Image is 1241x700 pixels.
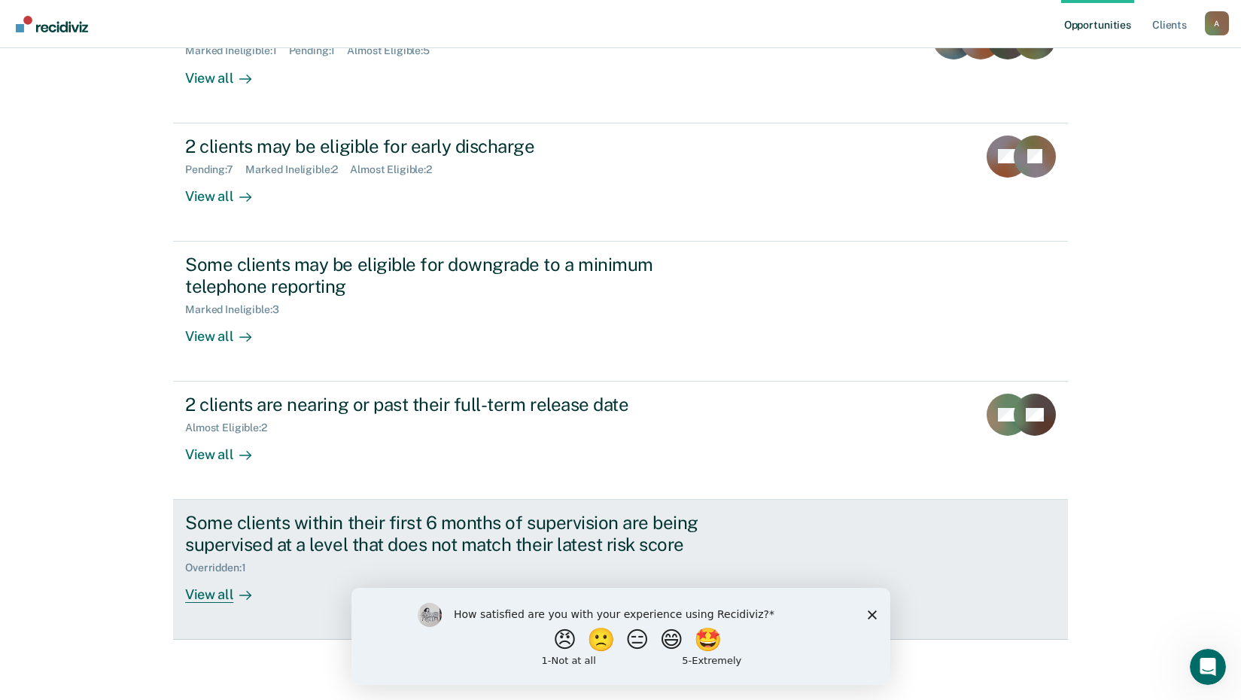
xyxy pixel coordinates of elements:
[1190,649,1226,685] iframe: Intercom live chat
[185,163,245,176] div: Pending : 7
[350,163,444,176] div: Almost Eligible : 2
[185,562,257,574] div: Overridden : 1
[173,382,1068,500] a: 2 clients are nearing or past their full-term release dateAlmost Eligible:2View all
[173,5,1068,123] a: 5 clients may be eligible for a supervision level downgradeMarked Ineligible:1Pending:1Almost Eli...
[173,242,1068,382] a: Some clients may be eligible for downgrade to a minimum telephone reportingMarked Ineligible:3Vie...
[185,44,288,57] div: Marked Ineligible : 1
[185,135,713,157] div: 2 clients may be eligible for early discharge
[185,512,713,555] div: Some clients within their first 6 months of supervision are being supervised at a level that does...
[185,422,279,434] div: Almost Eligible : 2
[173,500,1068,640] a: Some clients within their first 6 months of supervision are being supervised at a level that does...
[1205,11,1229,35] button: Profile dropdown button
[185,394,713,415] div: 2 clients are nearing or past their full-term release date
[185,303,290,316] div: Marked Ineligible : 3
[185,57,269,87] div: View all
[245,163,350,176] div: Marked Ineligible : 2
[185,175,269,205] div: View all
[185,315,269,345] div: View all
[173,123,1068,242] a: 2 clients may be eligible for early dischargePending:7Marked Ineligible:2Almost Eligible:2View all
[16,16,88,32] img: Recidiviz
[347,44,442,57] div: Almost Eligible : 5
[351,588,890,685] iframe: Survey by Kim from Recidiviz
[185,254,713,297] div: Some clients may be eligible for downgrade to a minimum telephone reporting
[185,574,269,604] div: View all
[185,434,269,464] div: View all
[1205,11,1229,35] div: A
[289,44,348,57] div: Pending : 1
